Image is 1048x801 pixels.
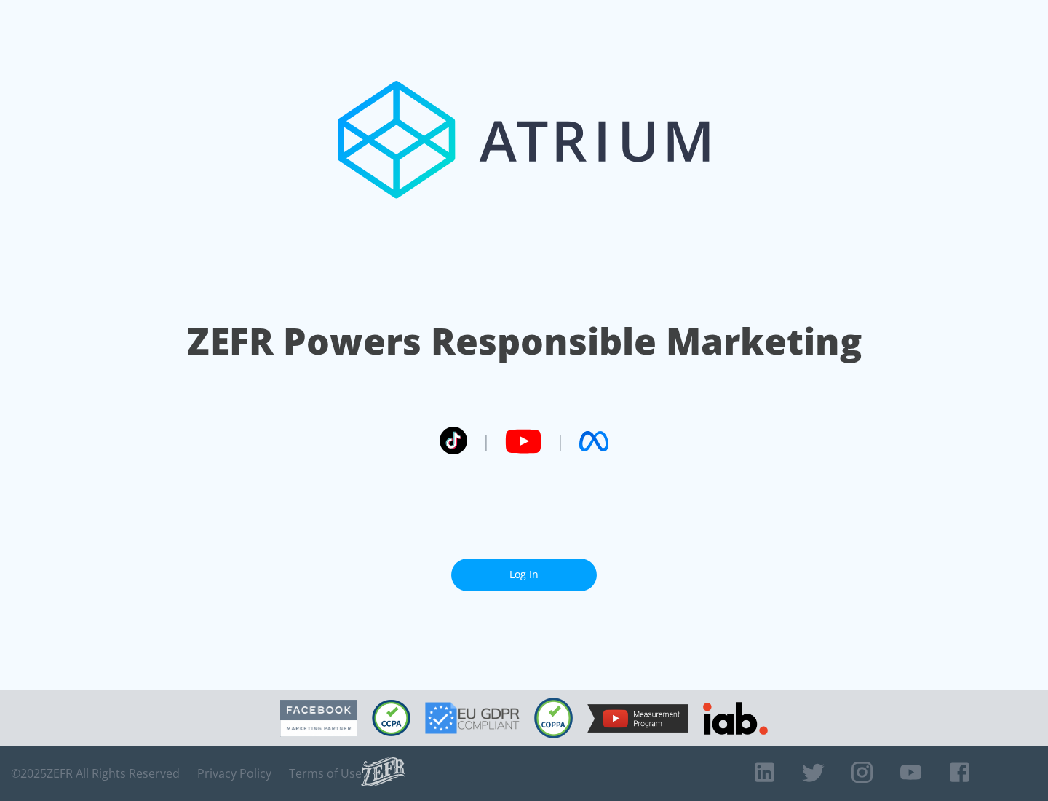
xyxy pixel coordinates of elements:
a: Privacy Policy [197,766,271,781]
a: Terms of Use [289,766,362,781]
img: Facebook Marketing Partner [280,700,357,737]
img: YouTube Measurement Program [587,704,688,733]
img: CCPA Compliant [372,700,410,736]
h1: ZEFR Powers Responsible Marketing [187,316,862,366]
img: COPPA Compliant [534,698,573,738]
span: © 2025 ZEFR All Rights Reserved [11,766,180,781]
span: | [482,430,491,452]
img: GDPR Compliant [425,702,520,734]
span: | [556,430,565,452]
img: IAB [703,702,768,735]
a: Log In [451,559,597,591]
